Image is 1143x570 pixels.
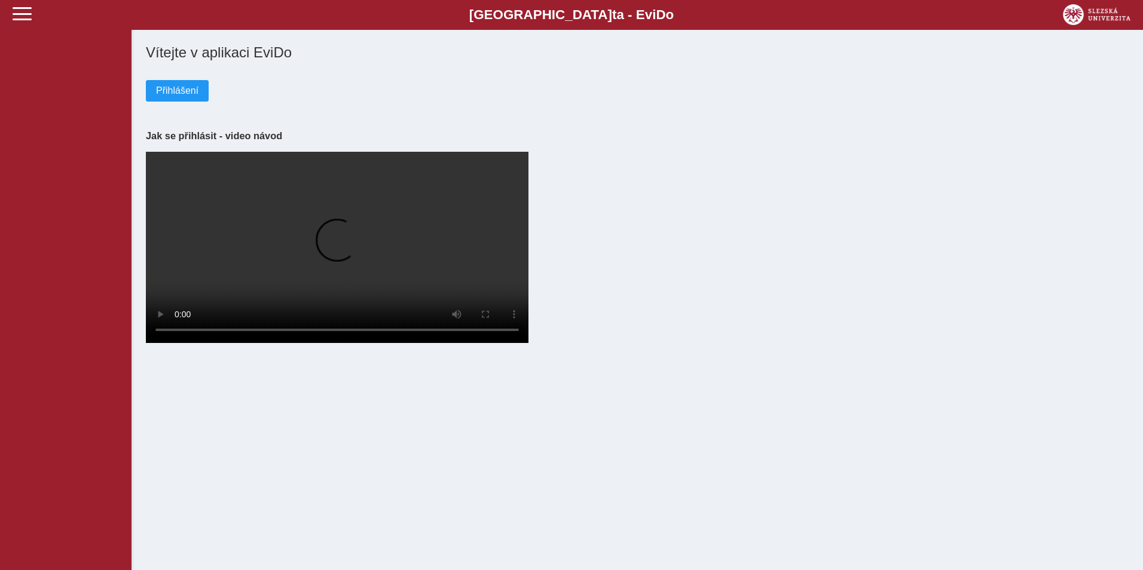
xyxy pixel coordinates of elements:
button: Přihlášení [146,80,209,102]
span: o [666,7,674,22]
span: t [612,7,616,22]
h3: Jak se přihlásit - video návod [146,130,1129,142]
span: D [656,7,665,22]
video: Your browser does not support the video tag. [146,152,528,343]
img: logo_web_su.png [1063,4,1130,25]
span: Přihlášení [156,85,198,96]
b: [GEOGRAPHIC_DATA] a - Evi [36,7,1107,23]
h1: Vítejte v aplikaci EviDo [146,44,1129,61]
